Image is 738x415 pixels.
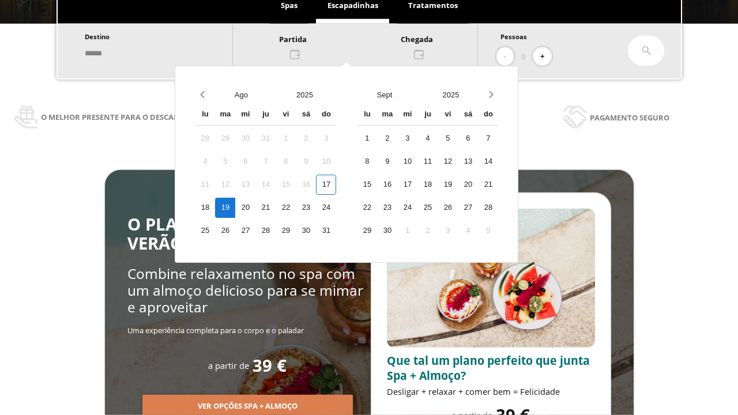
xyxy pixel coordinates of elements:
[478,105,498,125] div: do
[235,152,255,172] div: 6
[276,105,296,125] div: vi
[253,356,287,375] span: 39 €
[438,152,458,172] div: 12
[478,129,498,149] div: 7
[215,198,235,218] div: 19
[397,221,417,241] div: 1
[533,47,552,66] button: +
[438,105,458,125] div: vi
[417,221,438,241] div: 2
[195,175,215,195] div: 11
[377,221,397,241] div: 30
[357,129,498,241] div: Calendar days
[235,198,255,218] div: 20
[397,198,417,218] div: 24
[296,198,316,218] div: 23
[357,221,377,241] div: 29
[215,221,235,241] div: 26
[195,152,215,172] div: 4
[276,129,296,149] div: 1
[316,129,336,149] div: 3
[478,152,498,172] div: 14
[397,129,417,149] div: 3
[208,360,249,371] span: a partir de
[458,221,478,241] div: 4
[377,198,397,218] div: 23
[417,85,484,105] button: Open years overlay
[127,213,367,255] span: O PLANO MAIS GOSTOSO DO VERÃO: SPA + ALMOÇO
[387,353,590,383] span: Que tal um plano perfeito que junta Spa + Almoço?
[377,152,397,172] div: 9
[357,129,377,149] div: 1
[478,221,498,241] div: 5
[235,175,255,195] div: 13
[195,85,209,105] button: Previous month
[316,175,336,195] div: 17
[142,401,353,411] a: Ver opções Spa + Almoço
[41,111,229,123] span: O melhor presente para o descanso e a saúde
[276,175,296,195] div: 15
[417,175,438,195] div: 18
[296,105,316,125] div: sá
[500,32,527,41] span: Pessoas
[198,401,298,412] span: Ver opções Spa + Almoço
[357,152,377,172] div: 8
[296,152,316,172] div: 9
[316,105,336,125] div: do
[127,325,304,335] span: Uma experiência completa para o corpo e o paladar
[458,105,478,125] div: sá
[255,198,276,218] div: 21
[215,129,235,149] div: 29
[255,175,276,195] div: 14
[458,152,478,172] div: 13
[438,221,458,241] div: 3
[357,175,377,195] div: 15
[276,198,296,218] div: 22
[357,105,377,125] div: lu
[377,175,397,195] div: 16
[496,47,514,66] button: -
[255,105,276,125] div: ju
[195,105,215,125] div: lu
[195,221,215,241] div: 25
[215,105,235,125] div: ma
[195,198,215,218] div: 18
[478,175,498,195] div: 21
[417,105,438,125] div: ju
[357,198,377,218] div: 22
[438,175,458,195] div: 19
[215,175,235,195] div: 12
[235,129,255,149] div: 30
[387,209,595,348] img: promo-sprunch.ElVl7oUD.webp
[209,85,273,105] button: Open months overlay
[417,198,438,218] div: 25
[273,85,336,105] button: Open years overlay
[276,221,296,241] div: 29
[296,221,316,241] div: 30
[316,198,336,218] div: 24
[521,50,525,63] span: 0
[377,105,397,125] div: ma
[255,152,276,172] div: 7
[195,105,336,241] div: Calendar wrapper
[255,221,276,241] div: 28
[296,175,316,195] div: 16
[397,175,417,195] div: 17
[458,175,478,195] div: 20
[478,198,498,218] div: 28
[235,105,255,125] div: mi
[276,152,296,172] div: 8
[458,129,478,149] div: 6
[195,129,215,149] div: 28
[215,152,235,172] div: 5
[438,129,458,149] div: 5
[235,221,255,241] div: 27
[458,198,478,218] div: 27
[316,221,336,241] div: 31
[316,152,336,172] div: 10
[357,105,498,241] div: Calendar wrapper
[351,85,417,105] button: Open months overlay
[127,264,363,317] span: Combine relaxamento no spa com um almoço delicioso para se mimar e aproveitar
[255,129,276,149] div: 31
[590,111,669,124] span: Pagamento seguro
